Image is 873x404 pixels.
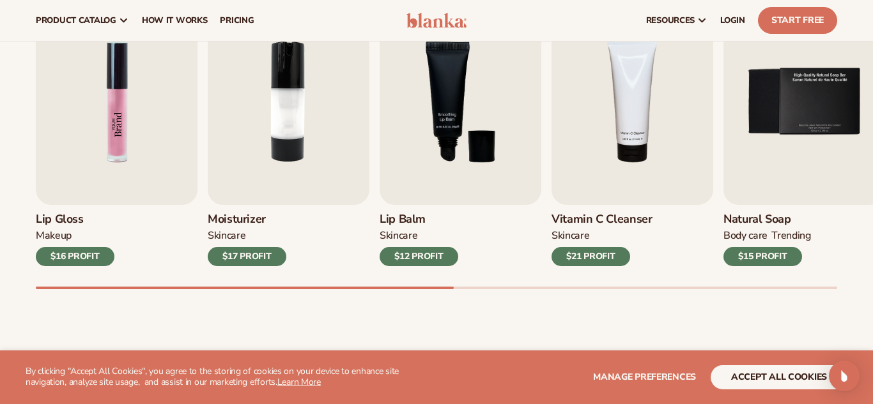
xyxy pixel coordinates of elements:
h3: Lip Gloss [36,213,114,227]
div: $21 PROFIT [552,247,630,266]
span: product catalog [36,15,116,26]
button: accept all cookies [711,365,847,389]
h3: Moisturizer [208,213,286,227]
div: Open Intercom Messenger [829,361,860,391]
div: SKINCARE [380,229,417,243]
div: $17 PROFIT [208,247,286,266]
p: By clicking "Accept All Cookies", you agree to the storing of cookies on your device to enhance s... [26,366,436,388]
span: How It Works [142,15,208,26]
span: Manage preferences [593,371,696,383]
a: Learn More [277,376,321,388]
div: $12 PROFIT [380,247,458,266]
span: LOGIN [720,15,745,26]
div: BODY Care [723,229,768,243]
span: resources [646,15,695,26]
h3: Natural Soap [723,213,811,227]
img: logo [406,13,467,28]
div: $15 PROFIT [723,247,802,266]
div: Skincare [552,229,589,243]
h3: Lip Balm [380,213,458,227]
a: Start Free [758,7,837,34]
h3: Vitamin C Cleanser [552,213,653,227]
span: pricing [220,15,254,26]
div: SKINCARE [208,229,245,243]
div: TRENDING [771,229,810,243]
div: $16 PROFIT [36,247,114,266]
div: MAKEUP [36,229,72,243]
button: Manage preferences [593,365,696,389]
